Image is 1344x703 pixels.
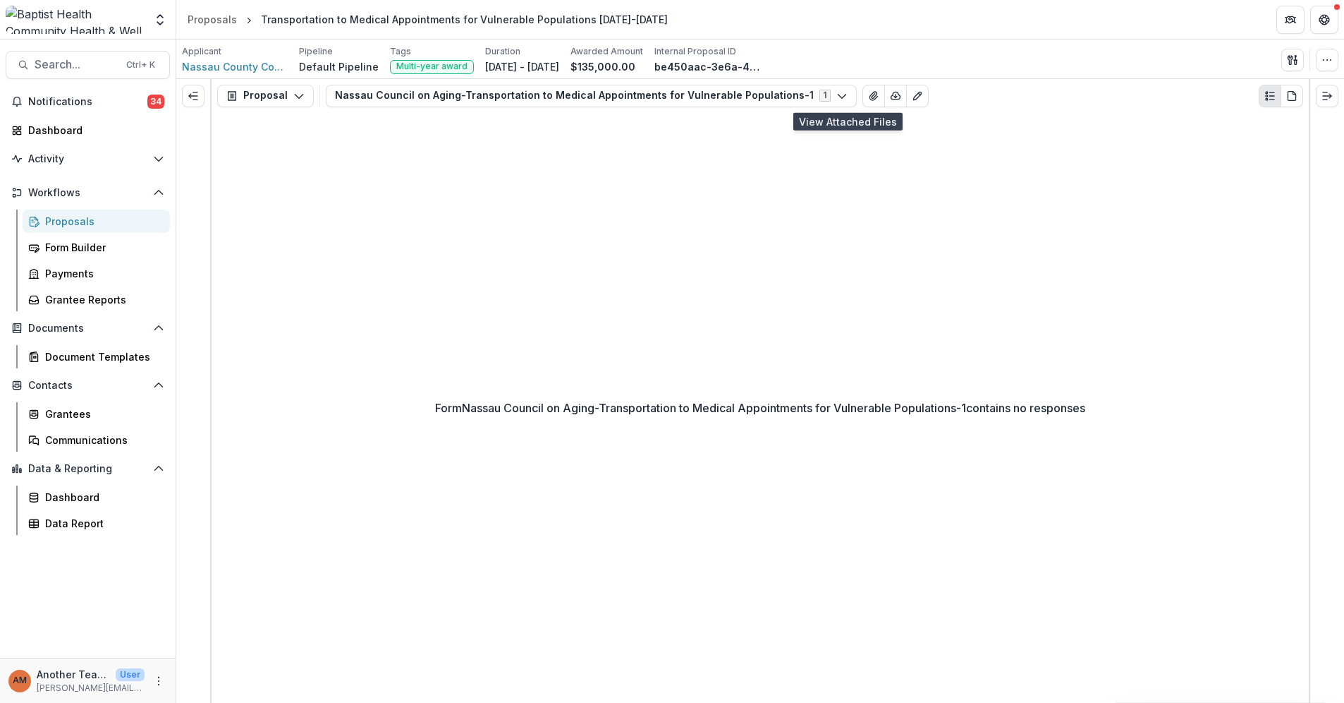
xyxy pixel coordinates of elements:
[182,85,204,107] button: Expand left
[390,45,411,58] p: Tags
[1310,6,1338,34] button: Get Help
[6,374,170,397] button: Open Contacts
[23,236,170,259] a: Form Builder
[6,6,145,34] img: Baptist Health Community Health & Well Being logo
[1259,85,1281,107] button: Plaintext view
[485,59,559,74] p: [DATE] - [DATE]
[435,399,1085,416] p: Form Nassau Council on Aging-Transportation to Medical Appointments for Vulnerable Populations-1 ...
[299,45,333,58] p: Pipeline
[182,59,288,74] a: Nassau County Council on Aging
[13,676,27,685] div: Another Team member
[188,12,237,27] div: Proposals
[45,266,159,281] div: Payments
[182,9,243,30] a: Proposals
[28,380,147,392] span: Contacts
[23,345,170,368] a: Document Templates
[396,61,468,71] span: Multi-year award
[45,433,159,447] div: Communications
[862,85,885,107] button: View Attached Files
[28,187,147,199] span: Workflows
[37,682,145,695] p: [PERSON_NAME][EMAIL_ADDRESS][PERSON_NAME][DOMAIN_NAME]
[45,349,159,364] div: Document Templates
[45,292,159,307] div: Grantee Reports
[147,95,164,109] span: 34
[37,667,110,682] p: Another Team member
[1316,85,1338,107] button: Expand right
[23,210,170,233] a: Proposals
[6,119,170,142] a: Dashboard
[28,123,159,138] div: Dashboard
[654,45,736,58] p: Internal Proposal ID
[217,85,314,107] button: Proposal
[45,240,159,255] div: Form Builder
[28,153,147,165] span: Activity
[45,214,159,229] div: Proposals
[654,59,760,74] p: be450aac-3e6a-4ad7-a329-6277c46f181f
[906,85,929,107] button: Edit as form
[299,59,379,74] p: Default Pipeline
[570,59,635,74] p: $135,000.00
[182,9,673,30] nav: breadcrumb
[6,51,170,79] button: Search...
[6,148,170,170] button: Open Activity
[1281,85,1303,107] button: PDF view
[23,288,170,311] a: Grantee Reports
[23,402,170,426] a: Grantees
[45,407,159,421] div: Grantees
[6,181,170,204] button: Open Workflows
[45,490,159,505] div: Dashboard
[1276,6,1305,34] button: Partners
[28,96,147,108] span: Notifications
[261,12,668,27] div: Transportation to Medical Appointments for Vulnerable Populations [DATE]-[DATE]
[182,45,221,58] p: Applicant
[6,457,170,480] button: Open Data & Reporting
[28,463,147,475] span: Data & Reporting
[326,85,857,107] button: Nassau Council on Aging-Transportation to Medical Appointments for Vulnerable Populations-11
[23,262,170,285] a: Payments
[570,45,643,58] p: Awarded Amount
[28,323,147,335] span: Documents
[150,673,167,690] button: More
[116,668,145,681] p: User
[45,516,159,531] div: Data Report
[150,6,170,34] button: Open entity switcher
[6,90,170,113] button: Notifications34
[23,512,170,535] a: Data Report
[123,57,158,73] div: Ctrl + K
[485,45,520,58] p: Duration
[6,317,170,340] button: Open Documents
[35,58,118,71] span: Search...
[23,486,170,509] a: Dashboard
[23,428,170,452] a: Communications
